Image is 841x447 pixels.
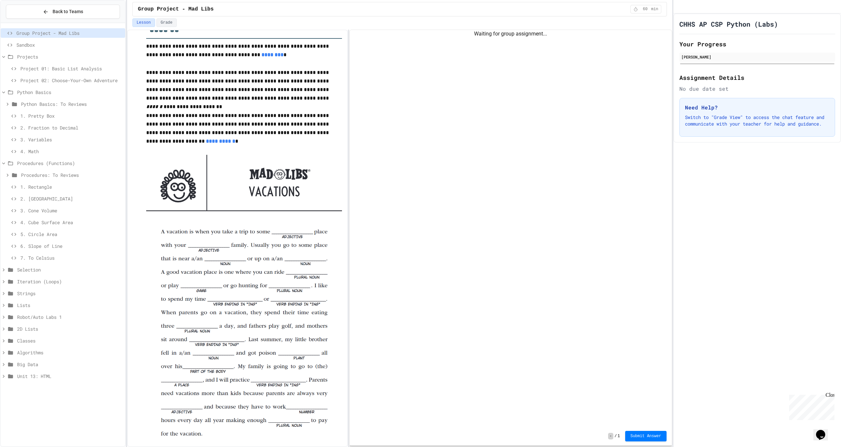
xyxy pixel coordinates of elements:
[17,337,123,344] span: Classes
[17,160,123,167] span: Procedures (Functions)
[138,5,214,13] span: Group Project - Mad Libs
[630,434,661,439] span: Submit Answer
[651,7,658,12] span: min
[17,302,123,309] span: Lists
[17,290,123,297] span: Strings
[17,373,123,380] span: Unit 13: HTML
[20,77,123,84] span: Project 02: Choose-Your-Own Adventure
[813,421,834,440] iframe: chat widget
[17,266,123,273] span: Selection
[681,54,833,60] div: [PERSON_NAME]
[21,101,123,107] span: Python Basics: To Reviews
[20,207,123,214] span: 3. Cone Volume
[20,136,123,143] span: 3. Variables
[685,104,830,111] h3: Need Help?
[20,231,123,238] span: 5. Circle Area
[20,65,123,72] span: Project 01: Basic List Analysis
[20,219,123,226] span: 4. Cube Surface Area
[17,53,123,60] span: Projects
[17,361,123,368] span: Big Data
[20,243,123,249] span: 6. Slope of Line
[17,325,123,332] span: 2D Lists
[20,183,123,190] span: 1. Rectangle
[679,85,835,93] div: No due date set
[679,19,778,29] h1: CHHS AP CSP Python (Labs)
[685,114,830,127] p: Switch to "Grade View" to access the chat feature and communicate with your teacher for help and ...
[786,392,834,420] iframe: chat widget
[17,278,123,285] span: Iteration (Loops)
[17,89,123,96] span: Python Basics
[3,3,45,42] div: Chat with us now!Close
[679,39,835,49] h2: Your Progress
[17,349,123,356] span: Algorithms
[16,30,123,36] span: Group Project - Mad Libs
[679,73,835,82] h2: Assignment Details
[20,254,123,261] span: 7. To Celsius
[350,30,672,38] div: Waiting for group assignment...
[17,314,123,320] span: Robot/Auto Labs 1
[20,148,123,155] span: 4. Math
[618,434,620,439] span: 1
[20,124,123,131] span: 2. Fraction to Decimal
[20,195,123,202] span: 2. [GEOGRAPHIC_DATA]
[20,112,123,119] span: 1. Pretty Box
[608,433,613,439] span: -
[6,5,120,19] button: Back to Teams
[640,7,650,12] span: 60
[625,431,667,441] button: Submit Answer
[615,434,617,439] span: /
[16,41,123,48] span: Sandbox
[132,18,155,27] button: Lesson
[156,18,177,27] button: Grade
[21,172,123,178] span: Procedures: To Reviews
[53,8,83,15] span: Back to Teams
